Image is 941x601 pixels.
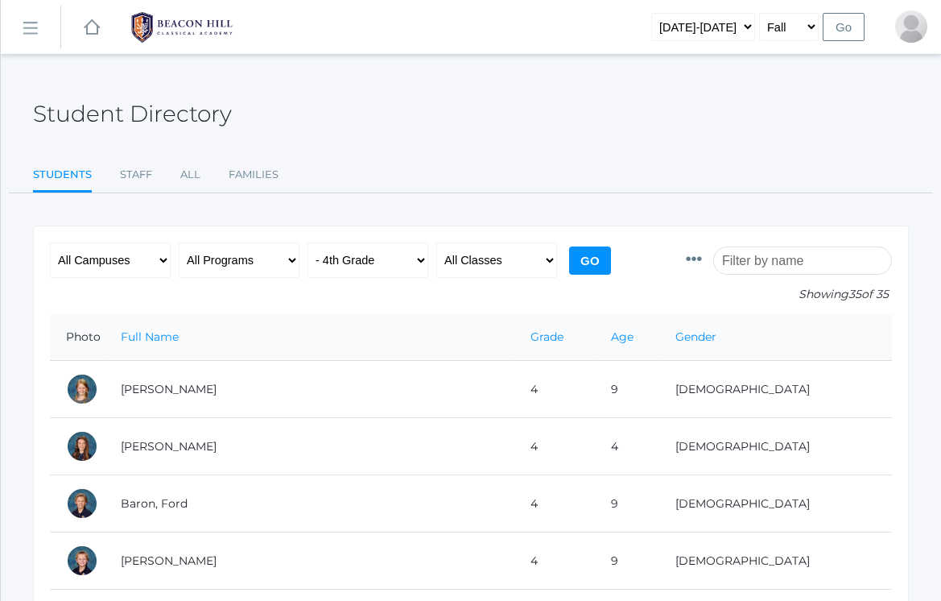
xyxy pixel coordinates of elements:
th: Photo [50,314,105,361]
img: BHCALogos-05-308ed15e86a5a0abce9b8dd61676a3503ac9727e845dece92d48e8588c001991.png [122,7,242,48]
td: 4 [514,475,594,533]
input: Filter by name [713,247,892,275]
div: Claire Arnold [66,430,98,462]
td: [PERSON_NAME] [105,361,514,418]
td: 4 [514,533,594,590]
td: [PERSON_NAME] [105,533,514,590]
div: Amelia Adams [66,373,98,405]
td: [DEMOGRAPHIC_DATA] [659,533,892,590]
a: Grade [530,330,563,344]
td: [DEMOGRAPHIC_DATA] [659,418,892,475]
a: Students [33,159,92,193]
a: All [180,159,200,191]
td: 4 [514,418,594,475]
a: Age [611,330,634,344]
td: 4 [514,361,594,418]
td: Baron, Ford [105,475,514,533]
p: Showing of 35 [686,286,892,303]
td: [PERSON_NAME] [105,418,514,475]
input: Go [569,247,611,275]
div: Ford Baron [66,487,98,520]
td: 9 [595,361,659,418]
a: Full Name [121,330,179,344]
span: 35 [848,287,861,301]
td: [DEMOGRAPHIC_DATA] [659,361,892,418]
td: 4 [595,418,659,475]
a: Families [229,159,279,191]
a: Gender [675,330,716,344]
h2: Student Directory [33,102,232,126]
a: Staff [120,159,152,191]
div: Levi Beaty [66,545,98,577]
td: 9 [595,475,659,533]
div: Heather Porter [895,10,927,43]
input: Go [823,13,865,41]
td: [DEMOGRAPHIC_DATA] [659,475,892,533]
td: 9 [595,533,659,590]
